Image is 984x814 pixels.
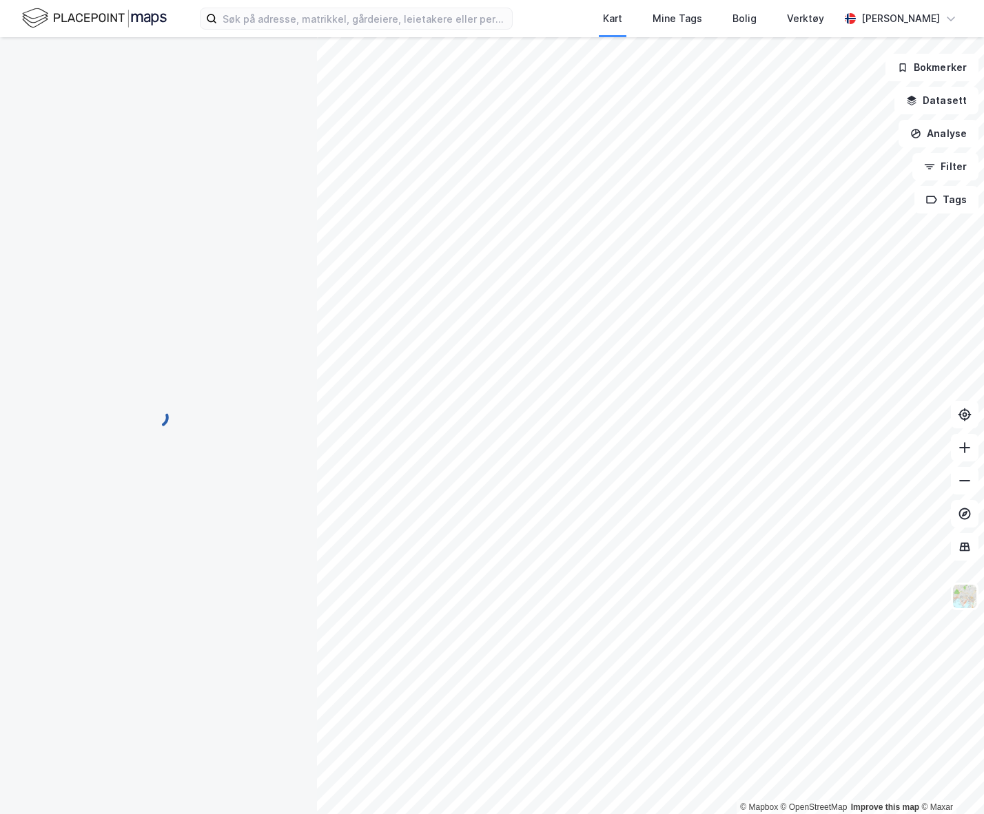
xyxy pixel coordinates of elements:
[217,8,512,29] input: Søk på adresse, matrikkel, gårdeiere, leietakere eller personer
[894,87,978,114] button: Datasett
[22,6,167,30] img: logo.f888ab2527a4732fd821a326f86c7f29.svg
[952,583,978,609] img: Z
[740,802,778,812] a: Mapbox
[915,748,984,814] iframe: Chat Widget
[147,406,170,428] img: spinner.a6d8c91a73a9ac5275cf975e30b51cfb.svg
[885,54,978,81] button: Bokmerker
[732,10,757,27] div: Bolig
[899,120,978,147] button: Analyse
[603,10,622,27] div: Kart
[653,10,702,27] div: Mine Tags
[861,10,940,27] div: [PERSON_NAME]
[912,153,978,180] button: Filter
[787,10,824,27] div: Verktøy
[851,802,919,812] a: Improve this map
[781,802,848,812] a: OpenStreetMap
[914,186,978,213] button: Tags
